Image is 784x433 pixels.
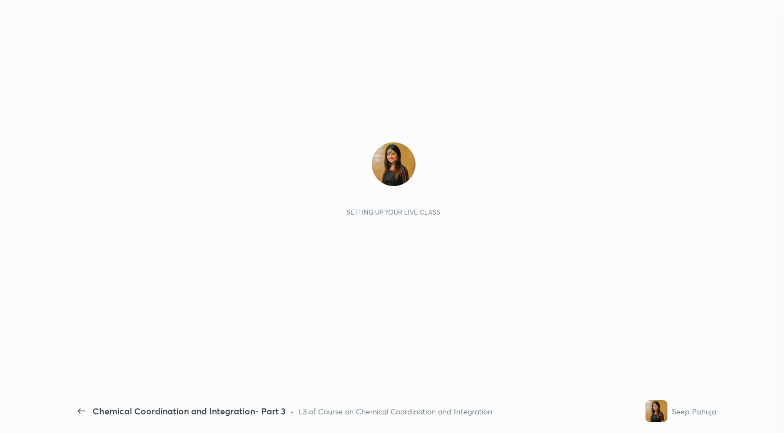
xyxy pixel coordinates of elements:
img: 58ed4ad59f8a43f3830ec3660d66f06a.jpg [372,142,416,186]
img: 58ed4ad59f8a43f3830ec3660d66f06a.jpg [645,400,667,422]
div: Chemical Coordination and Integration- Part 3 [93,405,286,418]
div: • [290,406,294,417]
div: L3 of Course on Chemical Coordination and Integration [298,406,492,417]
div: Setting up your live class [347,208,440,216]
div: Seep Pahuja [672,406,716,417]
